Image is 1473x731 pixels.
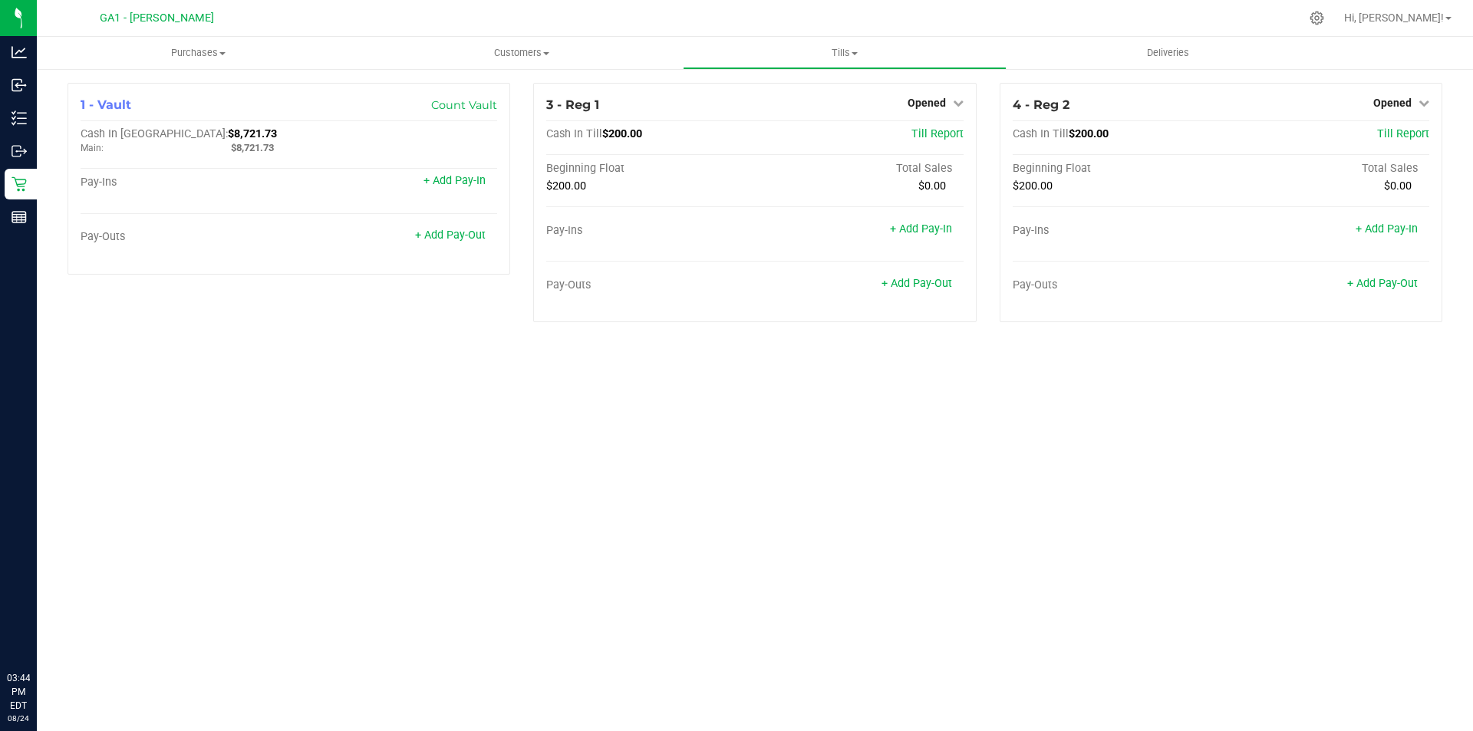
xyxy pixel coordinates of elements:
div: Manage settings [1307,11,1326,25]
span: Purchases [37,46,360,60]
span: Tills [684,46,1005,60]
span: Opened [908,97,946,109]
inline-svg: Outbound [12,143,27,159]
div: Total Sales [1221,162,1429,176]
span: Cash In Till [546,127,602,140]
a: Deliveries [1007,37,1330,69]
a: Count Vault [431,98,497,112]
div: Beginning Float [546,162,755,176]
span: Opened [1373,97,1412,109]
a: Tills [683,37,1006,69]
span: Cash In Till [1013,127,1069,140]
span: $200.00 [1013,179,1053,193]
p: 08/24 [7,713,30,724]
inline-svg: Reports [12,209,27,225]
span: $200.00 [546,179,586,193]
div: Pay-Outs [546,278,755,292]
div: Pay-Ins [546,224,755,238]
span: 4 - Reg 2 [1013,97,1069,112]
span: GA1 - [PERSON_NAME] [100,12,214,25]
a: Purchases [37,37,360,69]
inline-svg: Retail [12,176,27,192]
span: Main: [81,143,104,153]
p: 03:44 PM EDT [7,671,30,713]
a: + Add Pay-Out [1347,277,1418,290]
span: Deliveries [1126,46,1210,60]
span: Cash In [GEOGRAPHIC_DATA]: [81,127,228,140]
a: + Add Pay-Out [415,229,486,242]
inline-svg: Analytics [12,44,27,60]
a: + Add Pay-In [423,174,486,187]
div: Total Sales [755,162,964,176]
div: Pay-Outs [1013,278,1221,292]
iframe: Resource center unread badge [45,606,64,624]
span: 3 - Reg 1 [546,97,599,112]
span: 1 - Vault [81,97,131,112]
a: Customers [360,37,683,69]
a: + Add Pay-In [890,222,952,235]
a: Till Report [911,127,964,140]
a: + Add Pay-Out [881,277,952,290]
div: Pay-Ins [1013,224,1221,238]
span: $200.00 [602,127,642,140]
div: Beginning Float [1013,162,1221,176]
span: $8,721.73 [231,142,274,153]
span: $200.00 [1069,127,1109,140]
span: $0.00 [918,179,946,193]
div: Pay-Outs [81,230,289,244]
span: Customers [361,46,682,60]
a: Till Report [1377,127,1429,140]
inline-svg: Inventory [12,110,27,126]
iframe: Resource center [15,608,61,654]
a: + Add Pay-In [1356,222,1418,235]
span: $8,721.73 [228,127,277,140]
div: Pay-Ins [81,176,289,189]
inline-svg: Inbound [12,77,27,93]
span: Hi, [PERSON_NAME]! [1344,12,1444,24]
span: $0.00 [1384,179,1412,193]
